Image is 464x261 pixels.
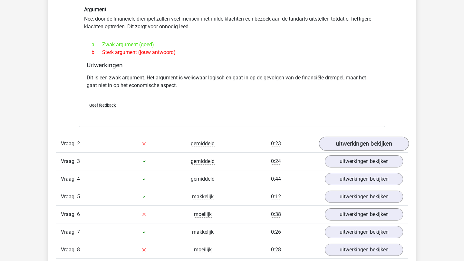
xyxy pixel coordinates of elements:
span: Vraag [61,211,77,218]
span: 8 [77,247,80,253]
span: 4 [77,176,80,182]
h4: Uitwerkingen [87,61,377,69]
span: 2 [77,140,80,147]
span: moeilijk [194,211,212,218]
span: moeilijk [194,247,212,253]
span: 0:12 [271,194,281,200]
div: Zwak argument (goed) [87,41,377,49]
span: 5 [77,194,80,200]
span: 0:26 [271,229,281,235]
span: Geef feedback [89,103,116,108]
span: b [92,49,102,56]
a: uitwerkingen bekijken [325,155,403,167]
span: gemiddeld [191,140,215,147]
span: Vraag [61,193,77,201]
span: Vraag [61,175,77,183]
span: 0:44 [271,176,281,182]
a: uitwerkingen bekijken [325,244,403,256]
span: 0:24 [271,158,281,165]
span: a [92,41,102,49]
span: makkelijk [192,194,214,200]
a: uitwerkingen bekijken [325,191,403,203]
span: 0:28 [271,247,281,253]
span: Vraag [61,157,77,165]
span: 7 [77,229,80,235]
span: Vraag [61,140,77,148]
a: uitwerkingen bekijken [325,208,403,221]
h6: Argument [84,6,380,13]
span: makkelijk [192,229,214,235]
div: Sterk argument (jouw antwoord) [87,49,377,56]
span: Vraag [61,246,77,254]
a: uitwerkingen bekijken [325,226,403,238]
p: Dit is een zwak argument. Het argument is weliswaar logisch en gaat in op de gevolgen van de fina... [87,74,377,89]
span: 0:23 [271,140,281,147]
span: gemiddeld [191,176,215,182]
a: uitwerkingen bekijken [325,173,403,185]
span: Vraag [61,228,77,236]
span: 6 [77,211,80,217]
span: gemiddeld [191,158,215,165]
span: 0:38 [271,211,281,218]
span: 3 [77,158,80,164]
a: uitwerkingen bekijken [319,137,409,151]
